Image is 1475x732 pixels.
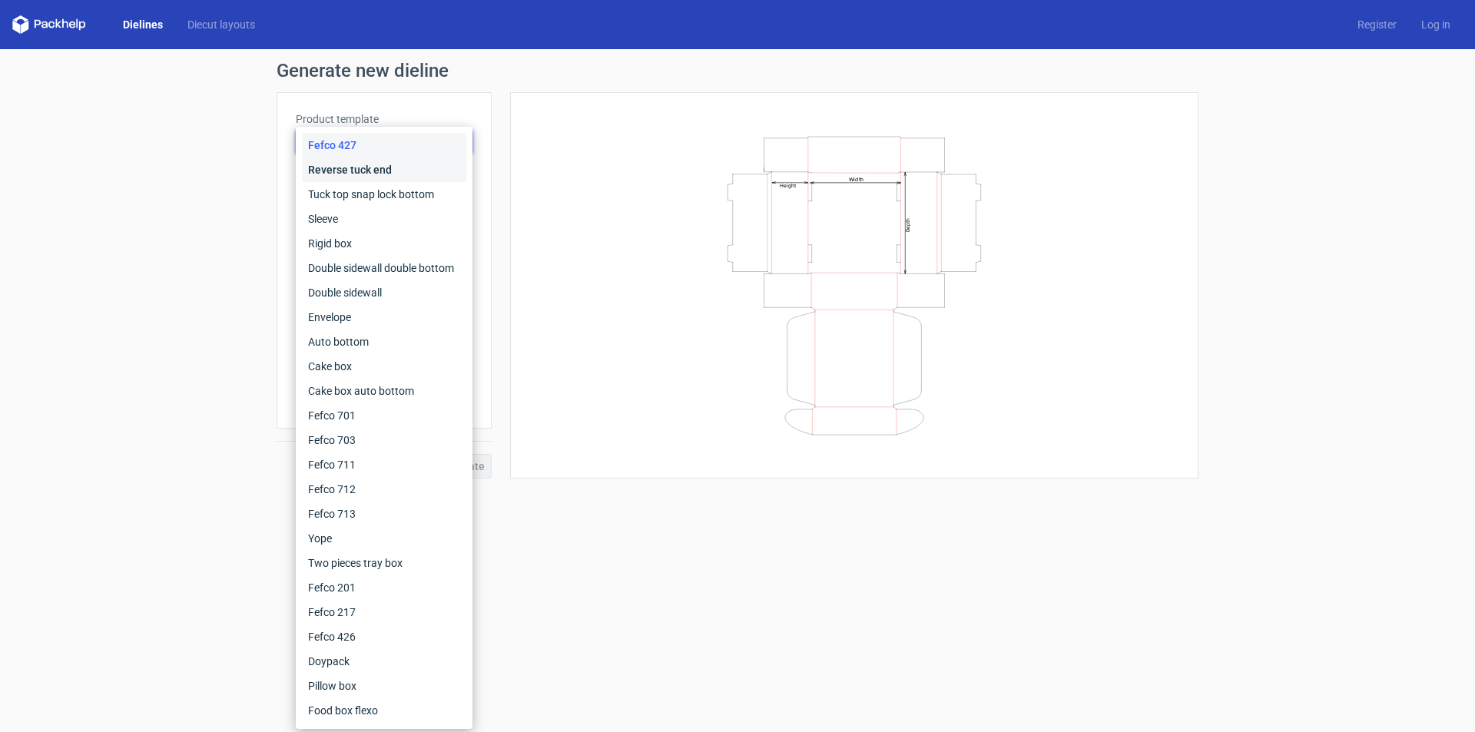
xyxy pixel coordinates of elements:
div: Fefco 427 [302,133,466,157]
div: Food box flexo [302,698,466,723]
div: Fefco 703 [302,428,466,452]
div: Double sidewall double bottom [302,256,466,280]
div: Fefco 711 [302,452,466,477]
div: Reverse tuck end [302,157,466,182]
div: Envelope [302,305,466,330]
div: Tuck top snap lock bottom [302,182,466,207]
div: Fefco 701 [302,403,466,428]
text: Depth [905,217,911,231]
a: Dielines [111,17,175,32]
h1: Generate new dieline [277,61,1198,80]
div: Fefco 426 [302,624,466,649]
text: Width [849,175,863,182]
div: Fefco 217 [302,600,466,624]
div: Yope [302,526,466,551]
div: Doypack [302,649,466,674]
div: Cake box auto bottom [302,379,466,403]
div: Auto bottom [302,330,466,354]
div: Sleeve [302,207,466,231]
div: Double sidewall [302,280,466,305]
div: Pillow box [302,674,466,698]
div: Fefco 712 [302,477,466,502]
div: Fefco 201 [302,575,466,600]
div: Cake box [302,354,466,379]
label: Product template [296,111,472,127]
text: Height [780,182,796,188]
a: Diecut layouts [175,17,267,32]
div: Rigid box [302,231,466,256]
a: Log in [1409,17,1463,32]
a: Register [1345,17,1409,32]
div: Fefco 713 [302,502,466,526]
div: Two pieces tray box [302,551,466,575]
